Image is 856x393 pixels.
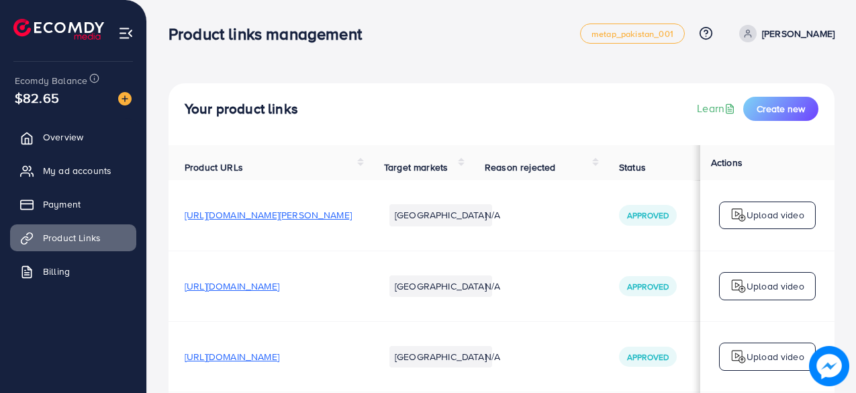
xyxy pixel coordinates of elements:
li: [GEOGRAPHIC_DATA] [389,204,492,226]
a: Billing [10,258,136,285]
span: Payment [43,198,81,211]
span: N/A [485,350,500,363]
img: logo [730,349,747,365]
span: Overview [43,130,83,144]
span: Reason rejected [485,161,555,174]
li: [GEOGRAPHIC_DATA] [389,346,492,367]
span: metap_pakistan_001 [591,30,673,38]
span: $82.65 [15,88,59,107]
span: Product URLs [185,161,243,174]
span: My ad accounts [43,164,111,177]
span: [URL][DOMAIN_NAME][PERSON_NAME] [185,208,352,222]
span: [URL][DOMAIN_NAME] [185,279,279,293]
span: N/A [485,279,500,293]
li: [GEOGRAPHIC_DATA] [389,275,492,297]
img: image [809,346,849,386]
a: Overview [10,124,136,150]
span: [URL][DOMAIN_NAME] [185,350,279,363]
span: Create new [757,102,805,116]
span: Ecomdy Balance [15,74,87,87]
img: image [118,92,132,105]
span: Approved [627,351,669,363]
img: logo [13,19,104,40]
a: Learn [697,101,738,116]
span: Actions [711,156,743,169]
span: Target markets [384,161,448,174]
span: N/A [485,208,500,222]
span: Approved [627,210,669,221]
span: Status [619,161,646,174]
p: Upload video [747,278,804,294]
p: Upload video [747,207,804,223]
a: My ad accounts [10,157,136,184]
h4: Your product links [185,101,298,118]
img: logo [730,207,747,223]
button: Create new [743,97,818,121]
p: [PERSON_NAME] [762,26,835,42]
span: Billing [43,265,70,278]
p: Upload video [747,349,804,365]
img: menu [118,26,134,41]
h3: Product links management [169,24,373,44]
span: Approved [627,281,669,292]
a: Product Links [10,224,136,251]
a: metap_pakistan_001 [580,24,685,44]
a: [PERSON_NAME] [734,25,835,42]
img: logo [730,278,747,294]
span: Product Links [43,231,101,245]
a: Payment [10,191,136,218]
